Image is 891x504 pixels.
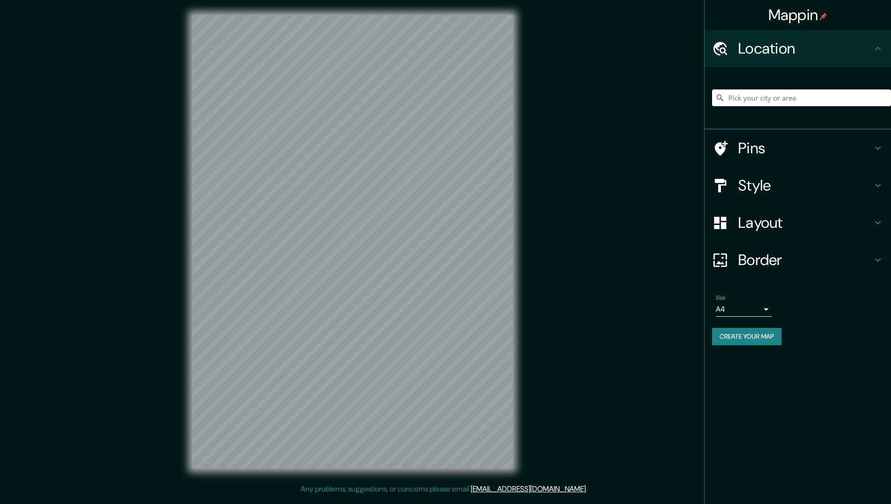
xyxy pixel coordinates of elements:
[589,484,590,495] div: .
[192,15,513,469] canvas: Map
[587,484,589,495] div: .
[705,167,891,204] div: Style
[768,6,828,24] h4: Mappin
[712,328,781,345] button: Create your map
[705,241,891,279] div: Border
[820,13,827,20] img: pin-icon.png
[471,484,586,494] a: [EMAIL_ADDRESS][DOMAIN_NAME]
[716,302,772,317] div: A4
[705,129,891,167] div: Pins
[738,139,872,157] h4: Pins
[705,204,891,241] div: Layout
[705,30,891,67] div: Location
[738,176,872,195] h4: Style
[738,213,872,232] h4: Layout
[716,294,726,302] label: Size
[738,251,872,269] h4: Border
[301,484,587,495] p: Any problems, suggestions, or concerns please email .
[712,89,891,106] input: Pick your city or area
[738,39,872,58] h4: Location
